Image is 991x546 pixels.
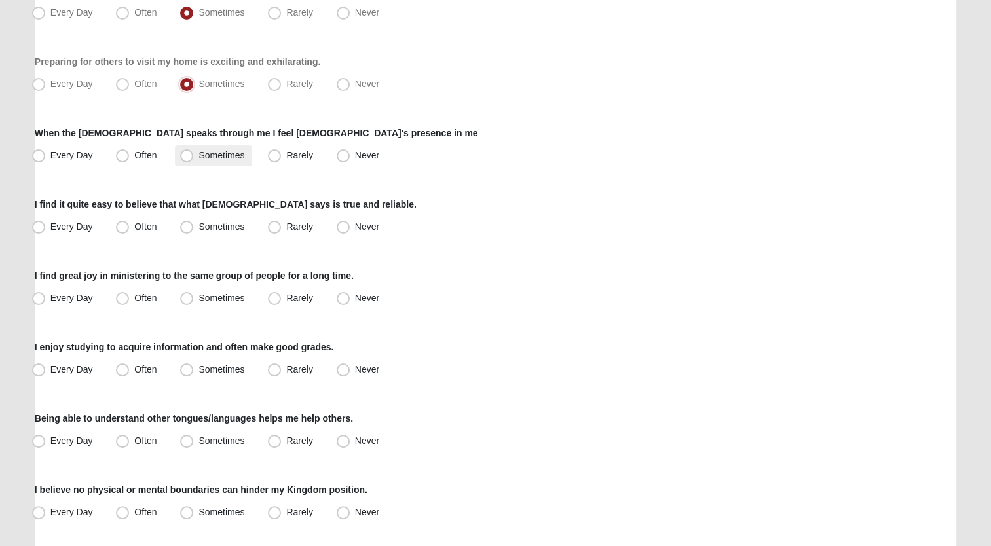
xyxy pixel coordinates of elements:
[198,364,244,374] span: Sometimes
[286,150,312,160] span: Rarely
[134,150,157,160] span: Often
[286,7,312,18] span: Rarely
[35,55,320,68] label: Preparing for others to visit my home is exciting and exhilarating.
[35,412,353,425] label: Being able to understand other tongues/languages helps me help others.
[35,198,417,211] label: I find it quite easy to believe that what [DEMOGRAPHIC_DATA] says is true and reliable.
[134,435,157,446] span: Often
[50,293,93,303] span: Every Day
[50,364,93,374] span: Every Day
[355,507,379,517] span: Never
[355,364,379,374] span: Never
[286,507,312,517] span: Rarely
[134,293,157,303] span: Often
[355,79,379,89] span: Never
[198,507,244,517] span: Sometimes
[50,150,93,160] span: Every Day
[355,293,379,303] span: Never
[198,221,244,232] span: Sometimes
[355,150,379,160] span: Never
[198,79,244,89] span: Sometimes
[134,364,157,374] span: Often
[355,221,379,232] span: Never
[198,293,244,303] span: Sometimes
[50,435,93,446] span: Every Day
[355,435,379,446] span: Never
[134,79,157,89] span: Often
[50,79,93,89] span: Every Day
[286,221,312,232] span: Rarely
[286,79,312,89] span: Rarely
[35,483,367,496] label: I believe no physical or mental boundaries can hinder my Kingdom position.
[50,7,93,18] span: Every Day
[35,340,334,354] label: I enjoy studying to acquire information and often make good grades.
[134,7,157,18] span: Often
[50,221,93,232] span: Every Day
[35,126,478,139] label: When the [DEMOGRAPHIC_DATA] speaks through me I feel [DEMOGRAPHIC_DATA]'s presence in me
[286,293,312,303] span: Rarely
[198,150,244,160] span: Sometimes
[50,507,93,517] span: Every Day
[35,269,354,282] label: I find great joy in ministering to the same group of people for a long time.
[134,507,157,517] span: Often
[355,7,379,18] span: Never
[286,435,312,446] span: Rarely
[198,435,244,446] span: Sometimes
[286,364,312,374] span: Rarely
[198,7,244,18] span: Sometimes
[134,221,157,232] span: Often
